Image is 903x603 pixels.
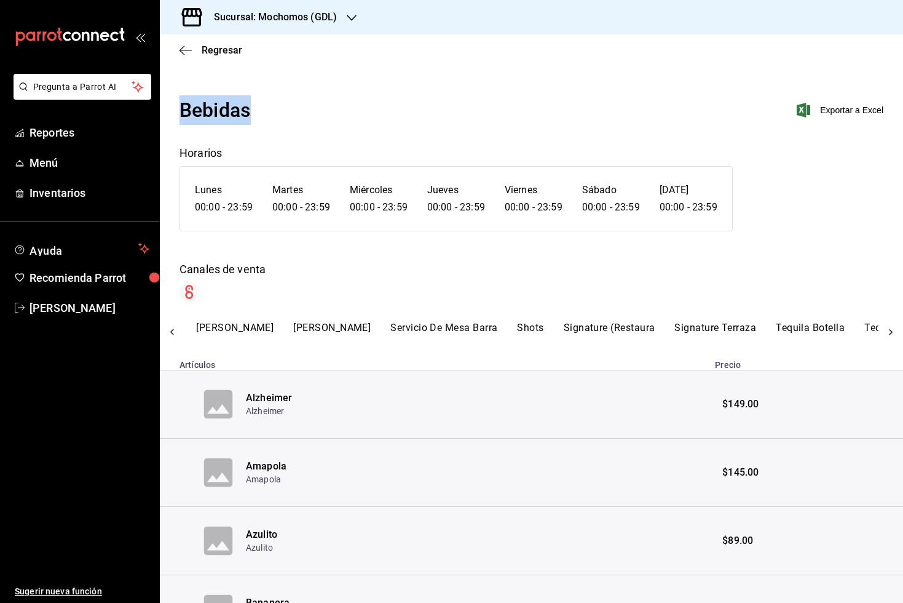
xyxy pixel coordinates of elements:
span: Regresar [202,44,242,56]
h6: 00:00 - 23:59 [195,199,253,216]
p: Alzheimer [246,405,292,417]
button: Regresar [179,44,242,56]
h6: Lunes [195,182,253,199]
span: Menú [30,154,149,171]
h6: 00:00 - 23:59 [272,199,330,216]
button: open_drawer_menu [135,32,145,42]
h6: Jueves [427,182,485,199]
span: Ayuda [30,241,133,256]
button: Exportar a Excel [799,103,883,118]
span: Reportes [30,124,149,141]
h6: Sábado [582,182,640,199]
div: Horarios [179,145,883,161]
button: Signature (Restaura [564,322,655,343]
button: Pregunta a Parrot AI [14,74,151,100]
h6: 00:00 - 23:59 [660,199,717,216]
span: [PERSON_NAME] [30,300,149,316]
div: Bebidas [179,95,251,125]
th: Artículos [160,353,708,370]
div: Azulito [246,528,277,542]
button: Signature Terraza [674,322,756,343]
button: Tequila Botella [776,322,845,343]
span: Sugerir nueva función [15,585,149,598]
span: Recomienda Parrot [30,270,149,286]
h6: 00:00 - 23:59 [582,199,640,216]
button: [PERSON_NAME] [196,322,274,343]
div: Canales de venta [179,261,883,278]
a: Pregunta a Parrot AI [9,89,151,102]
span: $145.00 [722,466,759,480]
p: Azulito [246,541,277,554]
h6: [DATE] [660,182,717,199]
span: Pregunta a Parrot AI [33,81,132,94]
button: Servicio De Mesa Barra [390,322,497,343]
p: Amapola [246,473,286,485]
h6: Miércoles [350,182,408,199]
h6: Viernes [505,182,562,199]
button: Shots [517,322,543,343]
h3: Sucursal: Mochomos (GDL) [204,10,337,25]
span: Inventarios [30,185,149,201]
th: Precio [708,353,903,370]
span: $149.00 [722,397,759,412]
h6: 00:00 - 23:59 [427,199,485,216]
h6: 00:00 - 23:59 [350,199,408,216]
h6: 00:00 - 23:59 [505,199,562,216]
h6: Martes [272,182,330,199]
button: [PERSON_NAME] [293,322,371,343]
span: $89.00 [722,534,753,548]
div: Alzheimer [246,391,292,405]
div: Amapola [246,460,286,474]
